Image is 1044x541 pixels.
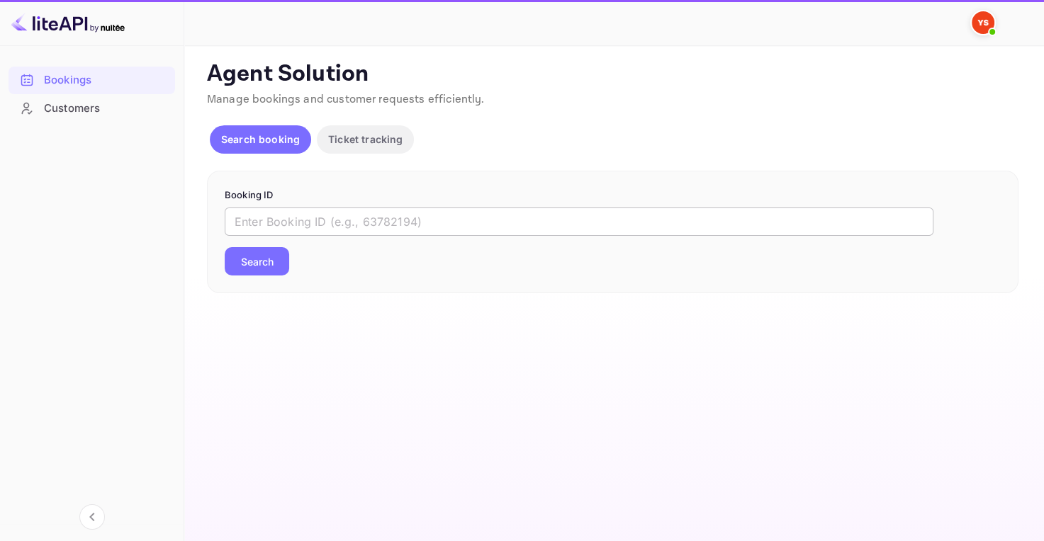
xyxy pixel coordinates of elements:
[44,72,168,89] div: Bookings
[207,60,1018,89] p: Agent Solution
[44,101,168,117] div: Customers
[225,188,1001,203] p: Booking ID
[79,504,105,530] button: Collapse navigation
[9,67,175,94] div: Bookings
[225,247,289,275] button: Search
[328,132,403,147] p: Ticket tracking
[9,95,175,121] a: Customers
[9,67,175,93] a: Bookings
[972,11,994,34] img: Yandex Support
[207,92,485,107] span: Manage bookings and customer requests efficiently.
[225,207,933,236] input: Enter Booking ID (e.g., 63782194)
[9,95,175,123] div: Customers
[221,132,300,147] p: Search booking
[11,11,125,34] img: LiteAPI logo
